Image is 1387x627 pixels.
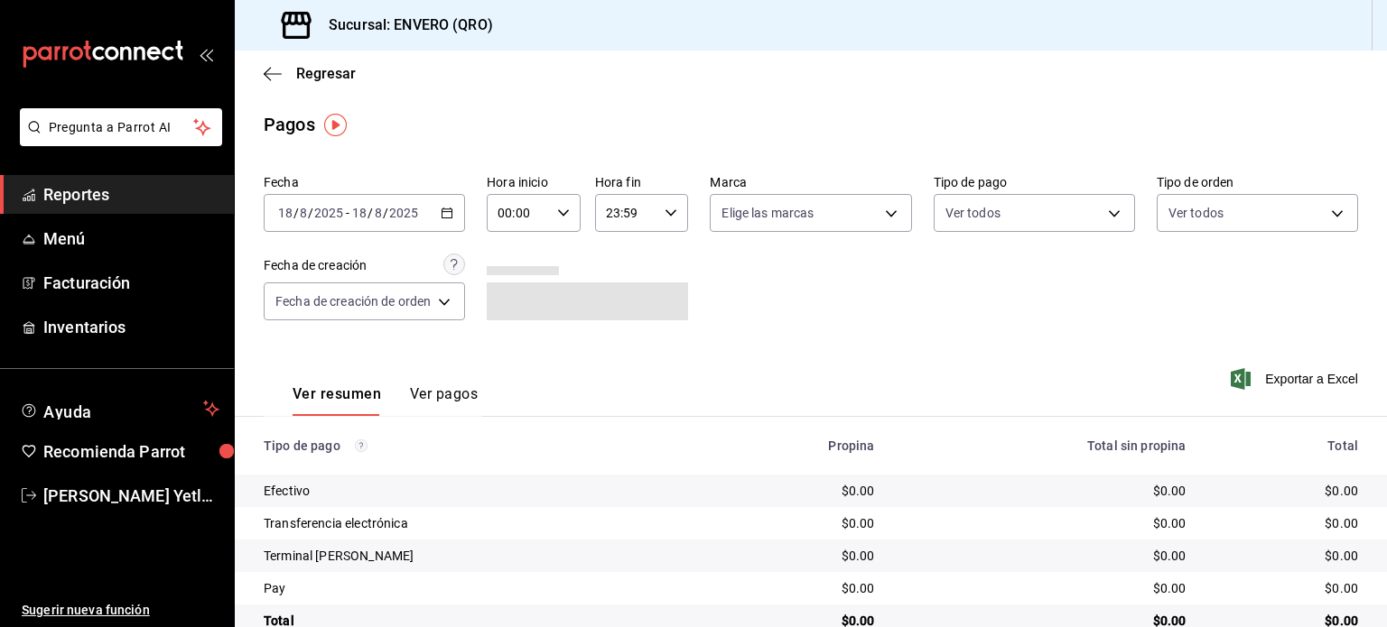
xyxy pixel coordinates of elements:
[293,385,478,416] div: navigation tabs
[934,176,1135,189] label: Tipo de pago
[264,579,692,597] div: Pay
[22,601,219,620] span: Sugerir nueva función
[904,579,1187,597] div: $0.00
[324,114,347,136] img: Tooltip marker
[710,176,911,189] label: Marca
[904,438,1187,453] div: Total sin propina
[721,482,874,500] div: $0.00
[313,206,344,220] input: ----
[20,108,222,146] button: Pregunta a Parrot AI
[595,176,689,189] label: Hora fin
[945,204,1001,222] span: Ver todos
[721,514,874,532] div: $0.00
[264,482,692,500] div: Efectivo
[264,176,465,189] label: Fecha
[43,315,219,339] span: Inventarios
[904,514,1187,532] div: $0.00
[904,482,1187,500] div: $0.00
[43,439,219,464] span: Recomienda Parrot
[293,206,299,220] span: /
[1215,438,1358,453] div: Total
[43,226,219,251] span: Menú
[43,271,219,295] span: Facturación
[410,385,478,416] button: Ver pagos
[43,484,219,508] span: [PERSON_NAME] Yetlonezi [PERSON_NAME]
[355,439,368,452] svg: Los pagos realizados con Pay y otras terminales son montos brutos.
[721,547,874,565] div: $0.00
[351,206,368,220] input: --
[368,206,373,220] span: /
[1215,547,1358,565] div: $0.00
[13,131,222,150] a: Pregunta a Parrot AI
[296,65,356,82] span: Regresar
[264,65,356,82] button: Regresar
[275,292,431,310] span: Fecha de creación de orden
[1215,579,1358,597] div: $0.00
[308,206,313,220] span: /
[264,514,692,532] div: Transferencia electrónica
[383,206,388,220] span: /
[264,111,315,138] div: Pagos
[264,256,367,275] div: Fecha de creación
[199,47,213,61] button: open_drawer_menu
[374,206,383,220] input: --
[43,182,219,207] span: Reportes
[388,206,419,220] input: ----
[904,547,1187,565] div: $0.00
[43,398,196,420] span: Ayuda
[1157,176,1358,189] label: Tipo de orden
[721,579,874,597] div: $0.00
[1215,482,1358,500] div: $0.00
[1234,368,1358,390] button: Exportar a Excel
[1168,204,1224,222] span: Ver todos
[346,206,349,220] span: -
[487,176,581,189] label: Hora inicio
[299,206,308,220] input: --
[1215,514,1358,532] div: $0.00
[293,385,381,416] button: Ver resumen
[314,14,493,36] h3: Sucursal: ENVERO (QRO)
[264,438,692,453] div: Tipo de pago
[49,118,194,137] span: Pregunta a Parrot AI
[264,547,692,565] div: Terminal [PERSON_NAME]
[721,438,874,453] div: Propina
[721,204,814,222] span: Elige las marcas
[277,206,293,220] input: --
